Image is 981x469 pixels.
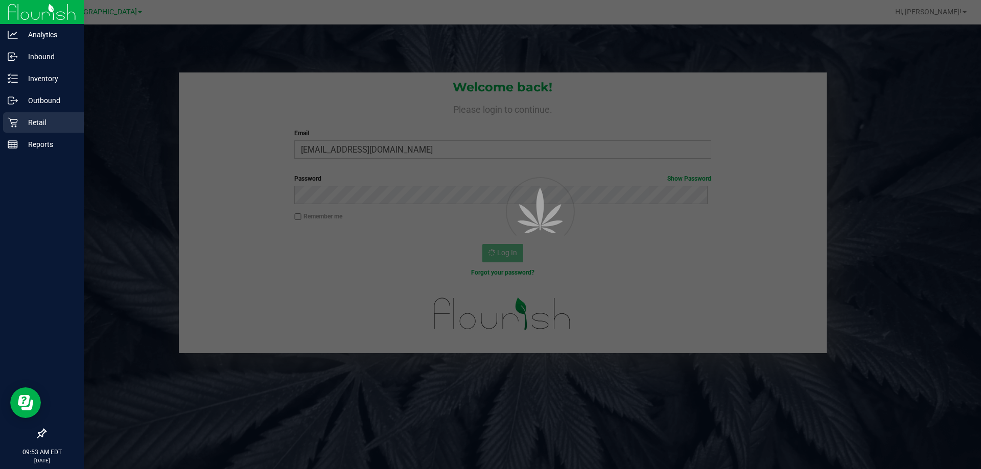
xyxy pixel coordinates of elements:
p: Outbound [18,94,79,107]
p: [DATE] [5,457,79,464]
inline-svg: Analytics [8,30,18,40]
p: Inbound [18,51,79,63]
p: Analytics [18,29,79,41]
p: Inventory [18,72,79,85]
p: Retail [18,116,79,129]
inline-svg: Retail [8,117,18,128]
inline-svg: Inventory [8,73,18,84]
inline-svg: Inbound [8,52,18,62]
p: 09:53 AM EDT [5,448,79,457]
inline-svg: Reports [8,139,18,150]
iframe: Resource center [10,387,41,418]
inline-svg: Outbound [8,95,18,106]
p: Reports [18,138,79,151]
